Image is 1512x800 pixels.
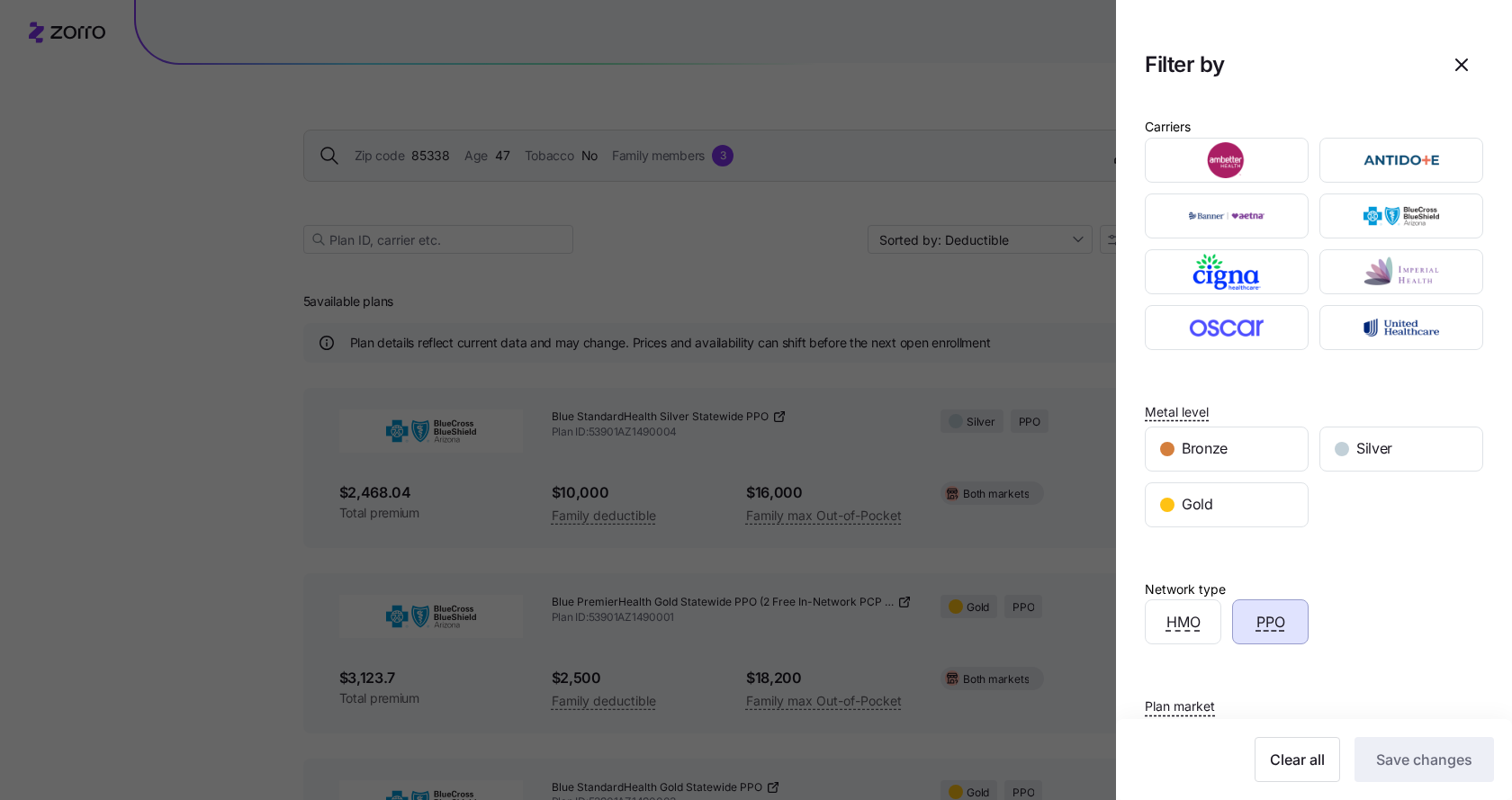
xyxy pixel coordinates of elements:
[1336,198,1468,234] img: BlueCross BlueShield of Arizona
[1166,611,1201,634] span: HMO
[1255,737,1340,782] button: Clear all
[1145,50,1225,78] h1: Filter by
[1336,310,1468,346] img: UnitedHealthcare
[1356,437,1392,460] span: Silver
[1145,580,1226,599] div: Network type
[1270,749,1325,770] span: Clear all
[1145,117,1191,137] div: Carriers
[1376,749,1472,770] span: Save changes
[1161,254,1293,290] img: Cigna Healthcare
[1336,142,1468,178] img: Antidote Health Plan
[1256,611,1285,634] span: PPO
[1161,142,1293,178] img: Ambetter
[1161,310,1293,346] img: Oscar
[1182,437,1228,460] span: Bronze
[1336,254,1468,290] img: Imperial Health Plan
[1161,198,1293,234] img: Banner Health and Aetna Health Insurance Company
[1354,737,1494,782] button: Save changes
[1145,697,1215,715] span: Plan market
[1182,493,1213,516] span: Gold
[1145,403,1209,421] span: Metal level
